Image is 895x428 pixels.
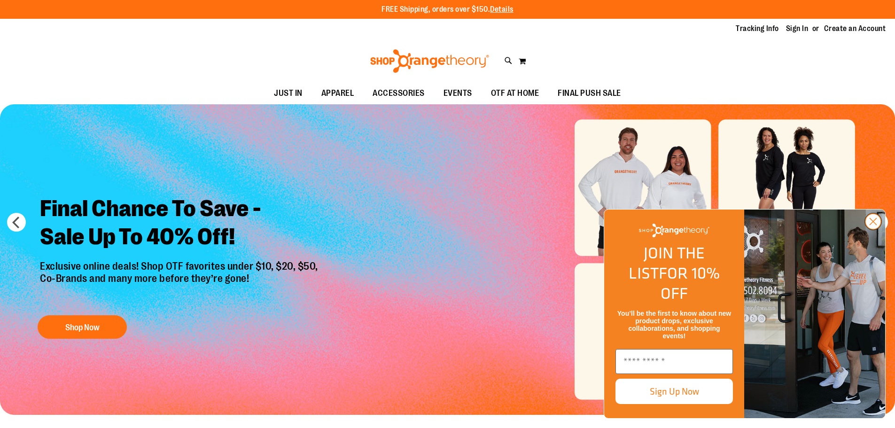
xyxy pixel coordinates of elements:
[617,310,731,340] span: You’ll be the first to know about new product drops, exclusive collaborations, and shopping events!
[786,23,809,34] a: Sign In
[363,83,434,104] a: ACCESSORIES
[490,5,514,14] a: Details
[444,83,472,104] span: EVENTS
[548,83,630,104] a: FINAL PUSH SALE
[594,200,895,428] div: FLYOUT Form
[38,315,127,339] button: Shop Now
[373,83,425,104] span: ACCESSORIES
[615,379,733,404] button: Sign Up Now
[615,349,733,374] input: Enter email
[824,23,886,34] a: Create an Account
[312,83,364,104] a: APPAREL
[639,224,709,237] img: Shop Orangetheory
[864,213,882,230] button: Close dialog
[33,187,327,344] a: Final Chance To Save -Sale Up To 40% Off! Exclusive online deals! Shop OTF favorites under $10, $...
[629,241,705,285] span: JOIN THE LIST
[736,23,779,34] a: Tracking Info
[558,83,621,104] span: FINAL PUSH SALE
[265,83,312,104] a: JUST IN
[381,4,514,15] p: FREE Shipping, orders over $150.
[369,49,490,73] img: Shop Orangetheory
[482,83,549,104] a: OTF AT HOME
[321,83,354,104] span: APPAREL
[434,83,482,104] a: EVENTS
[7,213,26,232] button: prev
[33,187,327,260] h2: Final Chance To Save - Sale Up To 40% Off!
[274,83,303,104] span: JUST IN
[491,83,539,104] span: OTF AT HOME
[659,261,720,305] span: FOR 10% OFF
[744,210,885,418] img: Shop Orangtheory
[33,260,327,306] p: Exclusive online deals! Shop OTF favorites under $10, $20, $50, Co-Brands and many more before th...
